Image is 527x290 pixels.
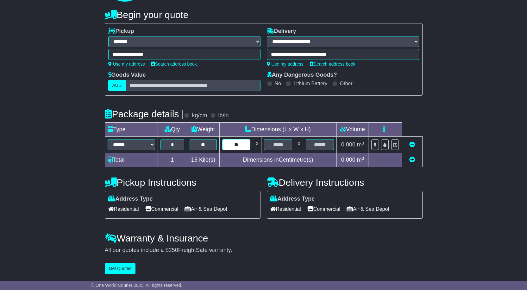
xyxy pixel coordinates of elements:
label: lb/in [218,112,229,119]
label: Delivery [267,28,296,35]
span: Residential [108,204,139,214]
label: Lithium Battery [293,81,327,87]
label: Pickup [108,28,134,35]
label: Address Type [270,196,315,203]
span: m [357,157,364,163]
span: Air & Sea Depot [347,204,389,214]
td: 1 [158,153,187,167]
div: All our quotes include a $ FreightSafe warranty. [105,247,423,254]
label: kg/cm [192,112,207,119]
span: 0.000 [341,157,355,163]
span: m [357,141,364,148]
label: Other [340,81,353,87]
span: Air & Sea Depot [185,204,227,214]
a: Use my address [267,61,304,67]
sup: 3 [362,156,364,161]
label: Goods Value [108,72,146,79]
td: Weight [187,123,220,137]
span: Commercial [307,204,340,214]
td: Dimensions in Centimetre(s) [219,153,337,167]
span: 0.000 [341,141,355,148]
button: Get Quotes [105,263,136,274]
h4: Pickup Instructions [105,177,260,188]
span: © One World Courier 2025. All rights reserved. [91,283,183,288]
a: Use my address [108,61,145,67]
td: Volume [337,123,368,137]
span: 15 [191,157,198,163]
a: Search address book [310,61,355,67]
label: AUD [108,80,126,91]
td: Qty [158,123,187,137]
td: x [253,137,261,153]
a: Add new item [409,157,415,163]
h4: Begin your quote [105,10,423,20]
label: Any Dangerous Goods? [267,72,337,79]
label: Address Type [108,196,153,203]
span: 250 [169,247,178,253]
h4: Warranty & Insurance [105,233,423,243]
td: Kilo(s) [187,153,220,167]
a: Remove this item [409,141,415,148]
h4: Delivery Instructions [267,177,423,188]
label: No [275,81,281,87]
sup: 3 [362,141,364,145]
h4: Package details | [105,109,184,119]
td: Dimensions (L x W x H) [219,123,337,137]
td: x [295,137,303,153]
span: Commercial [145,204,178,214]
a: Search address book [151,61,197,67]
td: Total [105,153,158,167]
span: Residential [270,204,301,214]
td: Type [105,123,158,137]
